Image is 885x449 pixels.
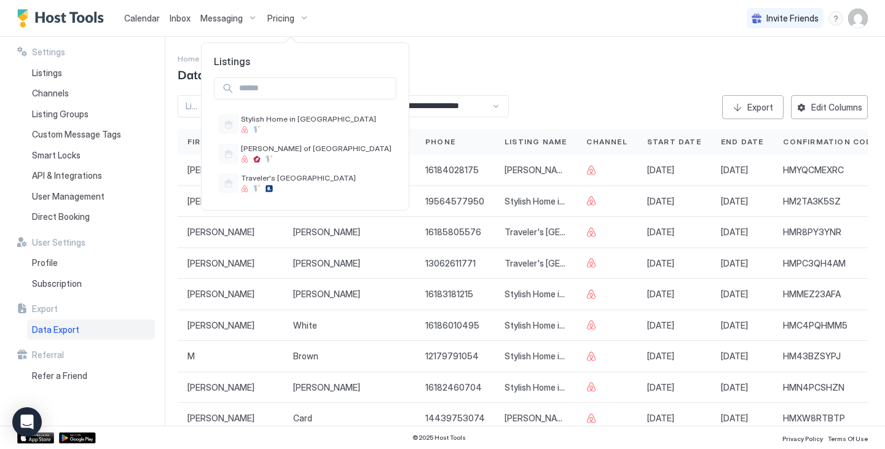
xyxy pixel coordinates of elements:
input: Input Field [234,78,396,99]
span: Listings [202,55,409,68]
div: Open Intercom Messenger [12,407,42,437]
span: Stylish Home in [GEOGRAPHIC_DATA] [241,114,391,123]
span: Traveler's [GEOGRAPHIC_DATA] [241,173,391,182]
span: [PERSON_NAME] of [GEOGRAPHIC_DATA] [241,144,391,153]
